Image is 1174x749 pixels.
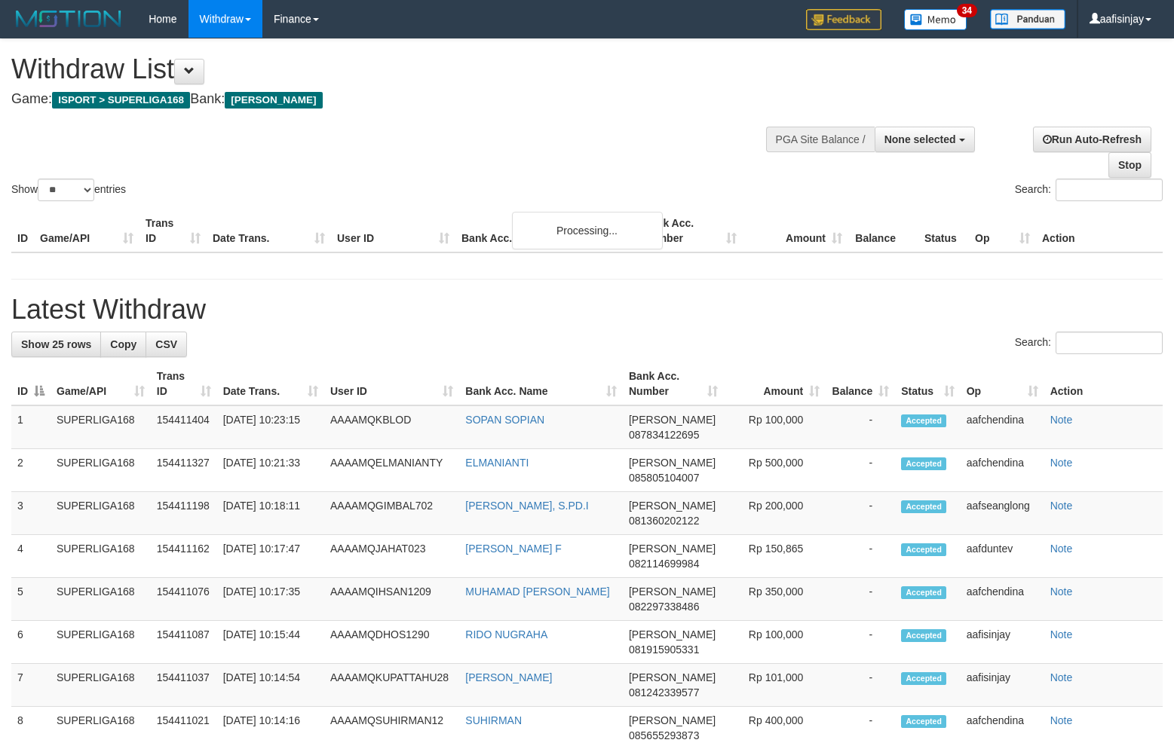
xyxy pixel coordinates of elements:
td: SUPERLIGA168 [51,664,151,707]
td: aafisinjay [961,664,1044,707]
span: Copy 082114699984 to clipboard [629,558,699,570]
td: [DATE] 10:21:33 [217,449,324,492]
th: Bank Acc. Name [455,209,637,252]
h1: Withdraw List [11,54,768,84]
a: SUHIRMAN [465,714,522,726]
h1: Latest Withdraw [11,295,1163,325]
a: MUHAMAD [PERSON_NAME] [465,585,609,598]
img: MOTION_logo.png [11,8,126,30]
th: ID: activate to sort column descending [11,362,51,405]
span: [PERSON_NAME] [629,543,716,555]
td: AAAAMQDHOS1290 [324,621,459,664]
td: AAAAMQKBLOD [324,405,459,449]
span: 34 [957,4,977,17]
th: Op [969,209,1036,252]
a: [PERSON_NAME] [465,671,552,683]
td: - [826,405,895,449]
span: [PERSON_NAME] [629,714,716,726]
td: Rp 100,000 [724,405,826,449]
span: [PERSON_NAME] [629,414,716,426]
td: Rp 100,000 [724,621,826,664]
td: SUPERLIGA168 [51,535,151,578]
label: Search: [1015,179,1163,201]
span: ISPORT > SUPERLIGA168 [52,92,190,109]
th: Bank Acc. Number [637,209,743,252]
td: 2 [11,449,51,492]
span: [PERSON_NAME] [629,457,716,469]
td: - [826,621,895,664]
span: Accepted [901,414,946,427]
select: Showentries [38,179,94,201]
td: - [826,492,895,535]
td: SUPERLIGA168 [51,449,151,492]
td: aafchendina [961,578,1044,621]
div: Processing... [512,212,663,249]
img: Button%20Memo.svg [904,9,967,30]
td: [DATE] 10:18:11 [217,492,324,535]
th: Action [1036,209,1163,252]
a: Copy [100,332,146,357]
td: Rp 200,000 [724,492,826,535]
td: Rp 500,000 [724,449,826,492]
span: None selected [884,133,956,145]
td: 154411198 [151,492,217,535]
td: Rp 350,000 [724,578,826,621]
td: 154411404 [151,405,217,449]
h4: Game: Bank: [11,92,768,107]
a: Note [1050,671,1073,683]
span: Copy [110,338,136,350]
th: Balance [848,209,918,252]
span: Copy 081242339577 to clipboard [629,686,699,699]
td: 154411076 [151,578,217,621]
th: Bank Acc. Number: activate to sort column ascending [623,362,724,405]
button: None selected [875,127,975,152]
th: Game/API: activate to sort column ascending [51,362,151,405]
div: PGA Site Balance / [766,127,875,152]
a: Note [1050,414,1073,426]
a: SOPAN SOPIAN [465,414,544,426]
a: Note [1050,714,1073,726]
td: Rp 150,865 [724,535,826,578]
th: Balance: activate to sort column ascending [826,362,895,405]
td: - [826,535,895,578]
td: [DATE] 10:14:54 [217,664,324,707]
th: Trans ID [139,209,207,252]
span: Copy 085655293873 to clipboard [629,729,699,741]
td: 6 [11,621,51,664]
th: Date Trans. [207,209,331,252]
th: Op: activate to sort column ascending [961,362,1044,405]
a: RIDO NUGRAHA [465,628,547,640]
span: [PERSON_NAME] [629,671,716,683]
a: Show 25 rows [11,332,101,357]
label: Show entries [11,179,126,201]
span: Copy 082297338486 to clipboard [629,601,699,613]
span: [PERSON_NAME] [629,585,716,598]
span: Accepted [901,543,946,556]
a: ELMANIANTI [465,457,529,469]
th: User ID: activate to sort column ascending [324,362,459,405]
span: CSV [155,338,177,350]
td: SUPERLIGA168 [51,578,151,621]
th: Amount [743,209,848,252]
span: [PERSON_NAME] [629,628,716,640]
td: Rp 101,000 [724,664,826,707]
th: Date Trans.: activate to sort column ascending [217,362,324,405]
td: SUPERLIGA168 [51,621,151,664]
img: panduan.png [990,9,1065,29]
th: ID [11,209,34,252]
a: [PERSON_NAME] F [465,543,562,555]
th: Action [1044,362,1163,405]
a: Note [1050,628,1073,640]
label: Search: [1015,332,1163,354]
td: 154411087 [151,621,217,664]
td: [DATE] 10:17:35 [217,578,324,621]
a: Note [1050,585,1073,598]
td: aafseanglong [961,492,1044,535]
span: Accepted [901,629,946,642]
td: 7 [11,664,51,707]
a: Run Auto-Refresh [1033,127,1151,152]
td: 5 [11,578,51,621]
th: Bank Acc. Name: activate to sort column ascending [459,362,623,405]
th: User ID [331,209,455,252]
td: SUPERLIGA168 [51,405,151,449]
